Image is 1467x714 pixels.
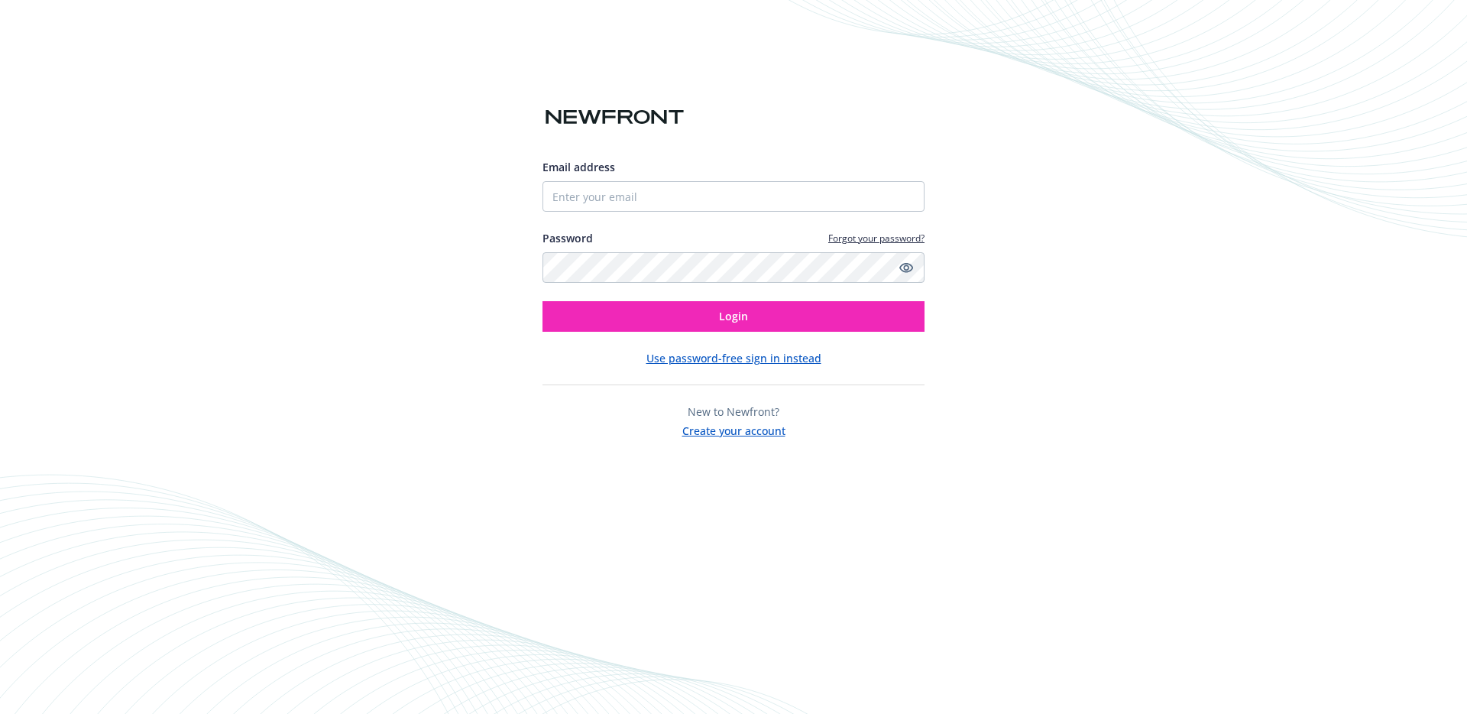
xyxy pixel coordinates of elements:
button: Use password-free sign in instead [646,350,821,366]
button: Create your account [682,420,785,439]
a: Forgot your password? [828,232,925,245]
img: Newfront logo [542,104,687,131]
span: Email address [542,160,615,174]
span: Login [719,309,748,323]
input: Enter your password [542,252,925,283]
label: Password [542,230,593,246]
a: Show password [897,258,915,277]
span: New to Newfront? [688,404,779,419]
button: Login [542,301,925,332]
input: Enter your email [542,181,925,212]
